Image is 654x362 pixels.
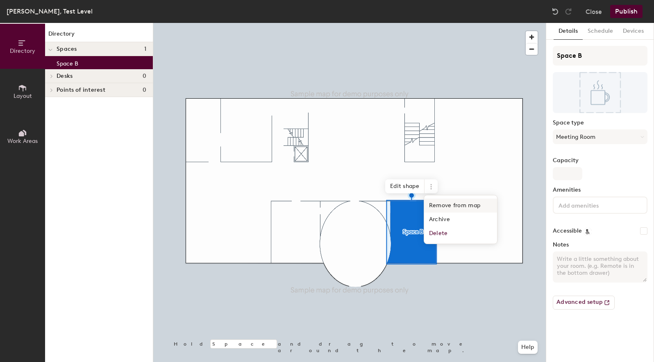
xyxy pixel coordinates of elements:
[7,6,93,16] div: [PERSON_NAME], Test Level
[10,48,35,54] span: Directory
[143,87,146,93] span: 0
[424,199,497,213] span: Remove from map
[553,242,647,248] label: Notes
[553,157,647,164] label: Capacity
[45,29,153,42] h1: Directory
[57,87,105,93] span: Points of interest
[143,73,146,79] span: 0
[7,138,38,145] span: Work Areas
[14,93,32,100] span: Layout
[583,23,618,40] button: Schedule
[551,7,559,16] img: Undo
[57,73,73,79] span: Desks
[610,5,643,18] button: Publish
[586,5,602,18] button: Close
[554,23,583,40] button: Details
[57,46,77,52] span: Spaces
[553,120,647,126] label: Space type
[57,58,78,67] p: Space B
[553,72,647,113] img: The space named Space B
[618,23,649,40] button: Devices
[564,7,572,16] img: Redo
[144,46,146,52] span: 1
[385,179,425,193] span: Edit shape
[518,341,538,354] button: Help
[557,200,631,210] input: Add amenities
[553,296,615,310] button: Advanced setup
[424,213,497,226] span: Archive
[553,129,647,144] button: Meeting Room
[553,228,582,234] label: Accessible
[424,226,497,240] span: Delete
[553,187,647,193] label: Amenities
